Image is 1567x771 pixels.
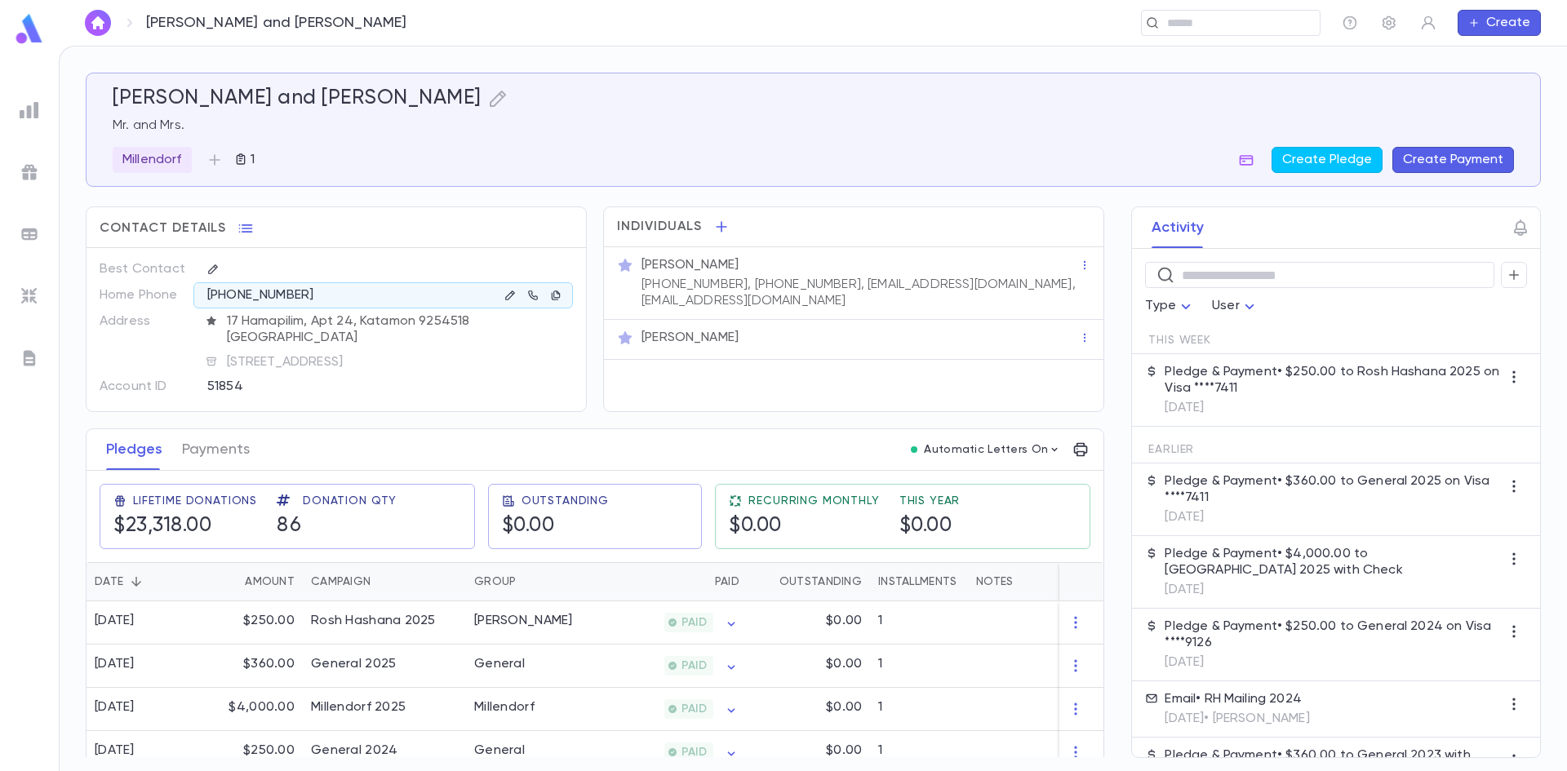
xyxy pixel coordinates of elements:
button: Pledges [106,429,162,470]
button: Activity [1152,207,1204,248]
span: Outstanding [522,494,609,507]
h5: 86 [277,514,301,538]
p: Pledge & Payment • $360.00 to General 2025 on Visa ****7411 [1165,473,1501,506]
p: Best Contact [100,256,193,282]
img: batches_grey.339ca447c9d9533ef1741baa751efc33.svg [20,224,39,244]
p: Pledge & Payment • $250.00 to Rosh Hashana 2025 on Visa ****7411 [1165,364,1501,397]
h5: $0.00 [729,514,782,538]
div: Date [95,562,123,601]
img: imports_grey.530a8a0e642e233f2baf0ef88e8c9fcb.svg [20,286,39,306]
div: Type [1145,290,1196,322]
h5: [PERSON_NAME] and [PERSON_NAME] [113,86,482,111]
p: [PHONE_NUMBER], [PHONE_NUMBER], [EMAIL_ADDRESS][DOMAIN_NAME], [EMAIL_ADDRESS][DOMAIN_NAME] [641,277,1079,309]
span: This Week [1148,334,1211,347]
div: Installments [870,562,968,601]
div: [DATE] [95,656,135,672]
div: 1 [870,645,968,688]
div: Amount [245,562,295,601]
img: logo [13,13,46,45]
p: [DATE] [1165,582,1501,598]
p: $0.00 [826,613,862,629]
div: Installments [878,562,957,601]
div: General 2024 [311,742,397,759]
div: Date [87,562,197,601]
span: PAID [675,616,713,629]
div: Rosh Hashana 2025 [311,613,436,629]
p: Millendorf [122,152,182,168]
div: $4,000.00 [197,688,303,731]
div: Paid [588,562,748,601]
p: Home Phone [100,282,193,308]
div: Notes [976,562,1013,601]
span: [STREET_ADDRESS] [220,354,575,370]
span: PAID [675,746,713,759]
p: Mr. and Mrs. [113,117,1514,134]
div: Campaign [303,562,466,601]
div: Millendorf [474,699,535,716]
span: Earlier [1148,443,1194,456]
div: Paid [715,562,739,601]
p: [DATE] [1165,654,1501,671]
button: 1 [228,147,261,173]
span: User [1212,299,1240,312]
div: Group [466,562,588,601]
p: Automatic Letters On [924,443,1048,456]
button: Sort [123,569,149,595]
p: [DATE] • [PERSON_NAME] [1165,711,1309,727]
div: Millendorf [113,147,192,173]
div: [DATE] [95,613,135,629]
p: $0.00 [826,742,862,759]
button: Payments [182,429,250,470]
p: [PERSON_NAME] [641,330,739,346]
p: 1 [247,152,255,168]
span: PAID [675,702,713,716]
div: $250.00 [197,601,303,645]
div: 51854 [207,374,492,398]
button: Automatic Letters On [904,438,1068,461]
div: Group [474,562,516,601]
h5: $23,318.00 [113,514,211,538]
div: [DATE] [95,699,135,716]
span: Lifetime Donations [133,494,257,507]
p: [DATE] [1165,400,1501,416]
div: Notes [968,562,1172,601]
img: letters_grey.7941b92b52307dd3b8a917253454ce1c.svg [20,348,39,368]
p: $0.00 [826,656,862,672]
p: Account ID [100,374,193,400]
span: Recurring Monthly [748,494,879,507]
p: [DATE] [1165,509,1501,525]
p: Pledge & Payment • $4,000.00 to [GEOGRAPHIC_DATA] 2025 with Check [1165,546,1501,578]
h5: $0.00 [899,514,952,538]
span: Individuals [617,219,702,235]
h5: $0.00 [502,514,555,538]
span: PAID [675,659,713,672]
div: User [1212,290,1259,322]
img: home_white.a664292cf8c1dea59945f0da9f25487c.svg [88,16,108,29]
img: reports_grey.c525e4749d1bce6a11f5fe2a8de1b229.svg [20,100,39,120]
div: 1 [870,601,968,645]
div: Outstanding [779,562,862,601]
p: Address [100,308,193,335]
span: Contact Details [100,220,226,237]
div: Outstanding [748,562,870,601]
p: [PERSON_NAME] and [PERSON_NAME] [146,14,407,32]
span: Type [1145,299,1176,312]
button: Create Payment [1392,147,1514,173]
div: Amount [197,562,303,601]
button: Create Pledge [1272,147,1383,173]
span: Donation Qty [303,494,397,507]
p: Email • RH Mailing 2024 [1165,691,1309,707]
p: [PHONE_NUMBER] [207,287,313,304]
div: 1 [870,688,968,731]
p: [PERSON_NAME] [641,257,739,273]
div: Campaign [311,562,371,601]
div: Millendorf 2025 [311,699,406,716]
div: General [474,656,525,672]
p: $0.00 [826,699,862,716]
img: campaigns_grey.99e729a5f7ee94e3726e6486bddda8f1.svg [20,162,39,182]
div: $360.00 [197,645,303,688]
span: 17 Hamapilim, Apt 24, Katamon 9254518 [GEOGRAPHIC_DATA] [220,313,575,346]
div: [DATE] [95,742,135,759]
span: This Year [899,494,961,507]
div: General [474,742,525,759]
